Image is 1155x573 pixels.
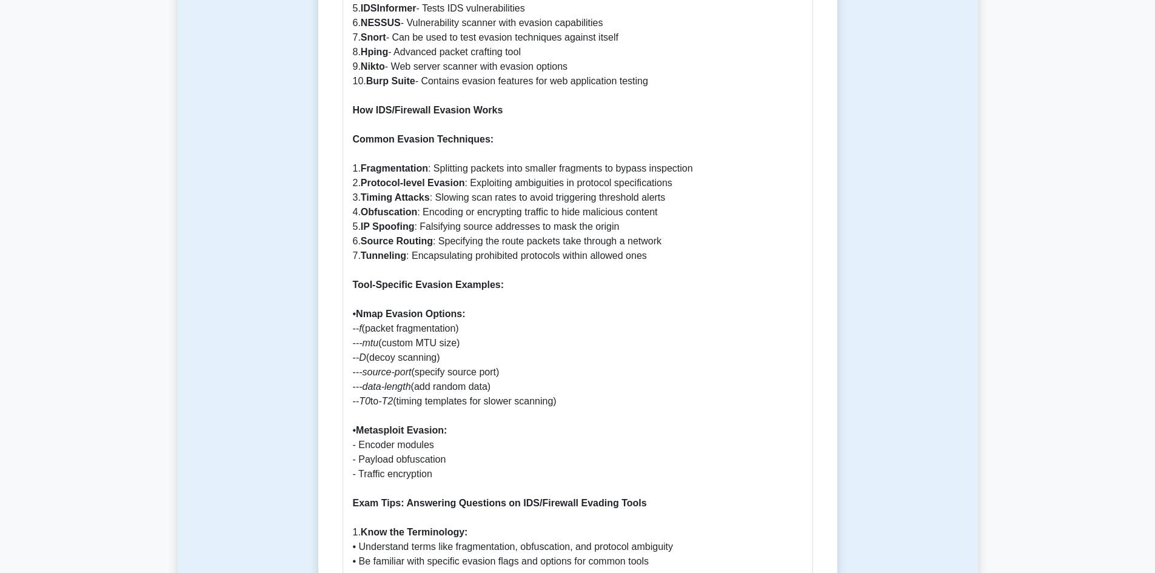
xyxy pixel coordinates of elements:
[353,134,494,144] b: Common Evasion Techniques:
[356,367,412,377] i: --source-port
[353,105,503,115] b: How IDS/Firewall Evasion Works
[361,163,428,173] b: Fragmentation
[356,381,411,392] i: --data-length
[353,498,647,508] b: Exam Tips: Answering Questions on IDS/Firewall Evading Tools
[356,323,362,333] i: -f
[361,221,415,232] b: IP Spoofing
[366,76,415,86] b: Burp Suite
[356,352,366,363] i: -D
[356,396,370,406] i: -T0
[378,396,393,406] i: -T2
[361,3,417,13] b: IDSInformer
[361,178,465,188] b: Protocol-level Evasion
[361,192,430,203] b: Timing Attacks
[353,280,504,290] b: Tool-Specific Evasion Examples:
[361,250,406,261] b: Tunneling
[361,207,417,217] b: Obfuscation
[361,18,401,28] b: NESSUS
[361,527,468,537] b: Know the Terminology:
[356,338,378,348] i: --mtu
[356,425,447,435] b: Metasploit Evasion:
[361,61,385,72] b: Nikto
[361,32,386,42] b: Snort
[361,47,388,57] b: Hping
[356,309,465,319] b: Nmap Evasion Options:
[361,236,433,246] b: Source Routing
